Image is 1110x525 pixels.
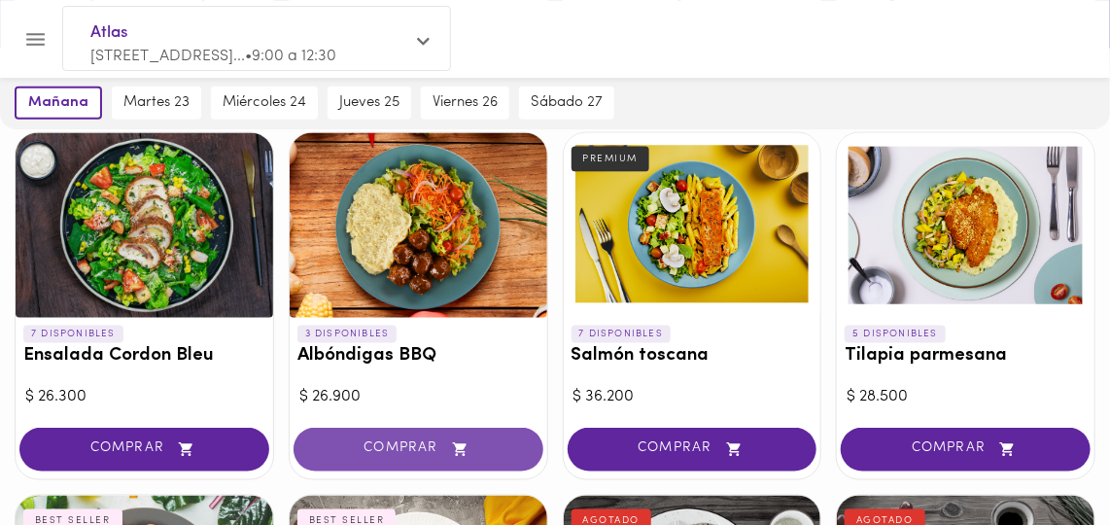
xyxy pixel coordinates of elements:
[421,87,509,120] button: viernes 26
[28,94,88,112] span: mañana
[997,412,1091,506] iframe: Messagebird Livechat Widget
[297,346,539,367] h3: Albóndigas BBQ
[25,386,263,408] div: $ 26.300
[433,94,498,112] span: viernes 26
[23,346,265,367] h3: Ensalada Cordon Bleu
[16,133,273,318] div: Ensalada Cordon Bleu
[572,147,650,172] div: PREMIUM
[294,428,543,472] button: COMPRAR
[865,441,1066,458] span: COMPRAR
[15,87,102,120] button: mañana
[845,326,946,343] p: 5 DISPONIBLES
[568,428,817,472] button: COMPRAR
[112,87,201,120] button: martes 23
[90,20,403,46] span: Atlas
[299,386,538,408] div: $ 26.900
[123,94,190,112] span: martes 23
[837,133,1094,318] div: Tilapia parmesana
[573,386,812,408] div: $ 36.200
[339,94,399,112] span: jueves 25
[564,133,821,318] div: Salmón toscana
[519,87,614,120] button: sábado 27
[23,326,123,343] p: 7 DISPONIBLES
[531,94,603,112] span: sábado 27
[211,87,318,120] button: miércoles 24
[845,346,1087,367] h3: Tilapia parmesana
[592,441,793,458] span: COMPRAR
[318,441,519,458] span: COMPRAR
[44,441,245,458] span: COMPRAR
[328,87,411,120] button: jueves 25
[12,16,59,63] button: Menu
[223,94,306,112] span: miércoles 24
[90,49,336,64] span: [STREET_ADDRESS]... • 9:00 a 12:30
[290,133,547,318] div: Albóndigas BBQ
[572,346,814,367] h3: Salmón toscana
[297,326,398,343] p: 3 DISPONIBLES
[572,326,672,343] p: 7 DISPONIBLES
[841,428,1091,472] button: COMPRAR
[19,428,269,472] button: COMPRAR
[847,386,1085,408] div: $ 28.500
